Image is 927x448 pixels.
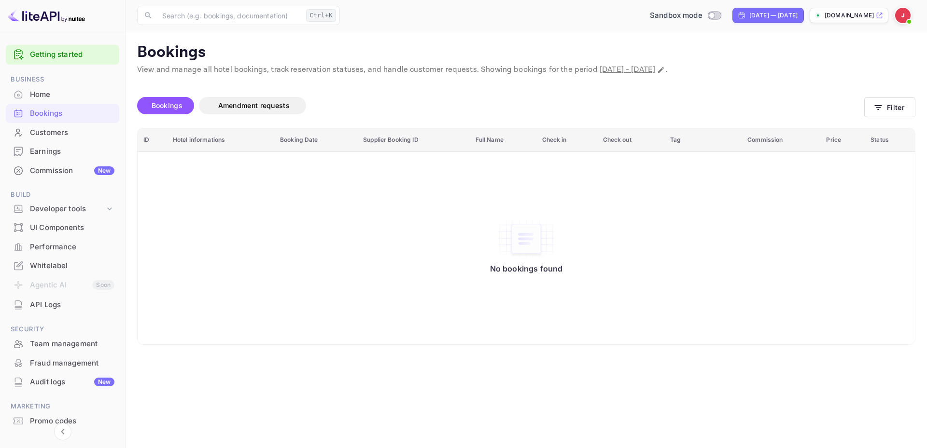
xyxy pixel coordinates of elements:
[820,128,865,152] th: Price
[138,128,167,152] th: ID
[865,128,915,152] th: Status
[6,296,119,314] div: API Logs
[6,123,119,141] a: Customers
[497,218,555,259] img: No bookings found
[137,97,864,114] div: account-settings tabs
[646,10,725,21] div: Switch to Production mode
[274,128,357,152] th: Booking Date
[137,64,915,76] p: View and manage all hotel bookings, track reservation statuses, and handle customer requests. Sho...
[864,97,915,117] button: Filter
[6,412,119,431] div: Promo codes
[825,11,874,20] p: [DOMAIN_NAME]
[152,101,183,109] span: Bookings
[6,373,119,392] div: Audit logsNew
[30,146,114,157] div: Earnings
[6,335,119,353] div: Team management
[6,142,119,161] div: Earnings
[30,358,114,369] div: Fraud management
[6,354,119,372] a: Fraud management
[742,128,820,152] th: Commission
[6,104,119,122] a: Bookings
[895,8,911,23] img: Jacques Rossouw
[597,128,665,152] th: Check out
[6,412,119,430] a: Promo codes
[6,45,119,65] div: Getting started
[30,339,114,350] div: Team management
[138,128,915,345] table: booking table
[6,238,119,257] div: Performance
[656,65,666,75] button: Change date range
[94,166,114,175] div: New
[470,128,536,152] th: Full Name
[6,354,119,373] div: Fraud management
[218,101,290,109] span: Amendment requests
[94,378,114,386] div: New
[6,335,119,353] a: Team management
[167,128,274,152] th: Hotel informations
[6,142,119,160] a: Earnings
[6,373,119,391] a: Audit logsNew
[749,11,798,20] div: [DATE] — [DATE]
[6,324,119,335] span: Security
[6,218,119,236] a: UI Components
[30,416,114,427] div: Promo codes
[6,238,119,256] a: Performance
[357,128,469,152] th: Supplier Booking ID
[137,43,915,62] p: Bookings
[30,49,114,60] a: Getting started
[6,201,119,217] div: Developer tools
[6,162,119,180] div: CommissionNew
[30,222,114,233] div: UI Components
[490,264,563,273] p: No bookings found
[6,104,119,123] div: Bookings
[6,296,119,313] a: API Logs
[30,165,114,176] div: Commission
[6,218,119,237] div: UI Components
[6,257,119,275] div: Whitelabel
[6,74,119,85] span: Business
[6,85,119,103] a: Home
[30,108,114,119] div: Bookings
[156,6,302,25] input: Search (e.g. bookings, documentation)
[30,127,114,138] div: Customers
[6,85,119,104] div: Home
[6,257,119,274] a: Whitelabel
[6,123,119,142] div: Customers
[30,89,114,100] div: Home
[600,65,655,75] span: [DATE] - [DATE]
[6,401,119,412] span: Marketing
[30,299,114,311] div: API Logs
[6,190,119,200] span: Build
[6,162,119,179] a: CommissionNew
[30,242,114,253] div: Performance
[306,9,336,22] div: Ctrl+K
[30,260,114,272] div: Whitelabel
[54,423,71,440] button: Collapse navigation
[30,204,105,215] div: Developer tools
[650,10,702,21] span: Sandbox mode
[8,8,85,23] img: LiteAPI logo
[664,128,742,152] th: Tag
[30,377,114,388] div: Audit logs
[536,128,597,152] th: Check in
